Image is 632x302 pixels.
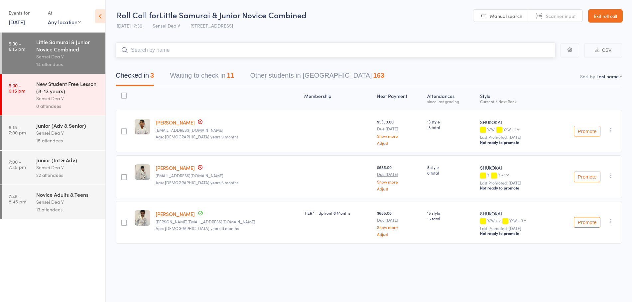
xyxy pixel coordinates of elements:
a: 5:30 -6:15 pmLittle Samurai & Junior Novice CombinedSensei Dea V14 attendees [2,33,105,74]
div: $1,350.00 [377,119,422,145]
button: Other students in [GEOGRAPHIC_DATA]163 [250,68,384,86]
div: Last name [596,73,619,80]
span: 13 style [427,119,474,124]
span: 8 style [427,164,474,170]
button: Checked in3 [116,68,154,86]
div: 14 attendees [36,60,100,68]
small: Due [DATE] [377,172,422,177]
span: [DATE] 17:30 [117,22,142,29]
button: Promote [574,172,600,182]
small: mail2jerry.v@gmail.com [156,128,299,132]
time: 7:45 - 8:45 pm [9,193,26,204]
div: 3 [150,72,154,79]
a: Show more [377,180,422,184]
div: 163 [373,72,384,79]
a: [PERSON_NAME] [156,164,195,171]
div: Membership [302,89,374,107]
div: since last grading [427,99,474,104]
small: sreeja.santosh89@gmail.com [156,219,299,224]
a: Adjust [377,232,422,236]
a: [PERSON_NAME] [156,210,195,217]
div: Next Payment [374,89,425,107]
div: Not ready to promote [480,231,548,236]
div: Y/W + 1 [503,127,516,131]
div: Y [480,173,548,178]
div: Y/W + 2 [480,218,548,224]
div: Current / Next Rank [480,99,548,104]
div: Events for [9,7,41,18]
div: Not ready to promote [480,140,548,145]
button: CSV [584,43,622,57]
span: Scanner input [546,13,576,19]
div: Sensei Dea V [36,164,100,171]
span: Roll Call for [117,9,159,20]
button: Promote [574,126,600,136]
div: Y/W + 3 [509,218,523,223]
time: 5:30 - 6:15 pm [9,83,25,93]
div: SHUKOKAI [480,119,548,125]
input: Search by name [116,42,556,58]
div: 13 attendees [36,206,100,213]
a: Exit roll call [588,9,623,23]
a: Adjust [377,141,422,145]
small: nir184@gmail.com [156,173,299,178]
div: Atten­dances [425,89,477,107]
span: 15 total [427,216,474,221]
div: TIER 1 - Upfront 6 Months [304,210,372,216]
a: 7:45 -8:45 pmNovice Adults & TeensSensei Dea V13 attendees [2,185,105,219]
span: Sensei Dea V [153,22,180,29]
a: 5:30 -6:15 pmNew Student Free Lesson (8-13 years)Sensei Dea V0 attendees [2,74,105,115]
time: 7:00 - 7:45 pm [9,159,26,170]
div: Sensei Dea V [36,53,100,60]
div: Not ready to promote [480,185,548,190]
small: Last Promoted: [DATE] [480,135,548,139]
div: Y/W [480,127,548,133]
div: 22 attendees [36,171,100,179]
div: New Student Free Lesson (8-13 years) [36,80,100,95]
small: Last Promoted: [DATE] [480,181,548,185]
div: Junior (Int & Adv) [36,156,100,164]
label: Sort by [580,73,595,80]
div: Style [477,89,550,107]
a: Adjust [377,187,422,191]
small: Last Promoted: [DATE] [480,226,548,231]
a: Show more [377,225,422,229]
div: 0 attendees [36,102,100,110]
span: [STREET_ADDRESS] [190,22,233,29]
div: $685.00 [377,164,422,190]
span: Age: [DEMOGRAPHIC_DATA] years 11 months [156,225,239,231]
div: Little Samurai & Junior Novice Combined [36,38,100,53]
span: 15 style [427,210,474,216]
div: Sensei Dea V [36,198,100,206]
div: Novice Adults & Teens [36,191,100,198]
div: $685.00 [377,210,422,236]
div: Any location [48,18,81,26]
img: image1676874762.png [135,210,150,226]
button: Promote [574,217,600,228]
img: image1678083939.png [135,164,150,180]
div: Sensei Dea V [36,95,100,102]
a: 7:00 -7:45 pmJunior (Int & Adv)Sensei Dea V22 attendees [2,151,105,185]
div: SHUKOKAI [480,210,548,217]
a: 6:15 -7:00 pmJunior (Adv & Senior)Sensei Dea V15 attendees [2,116,105,150]
time: 5:30 - 6:15 pm [9,41,25,51]
button: Waiting to check in11 [170,68,234,86]
div: SHUKOKAI [480,164,548,171]
span: Manual search [490,13,522,19]
a: Show more [377,134,422,138]
a: [DATE] [9,18,25,26]
span: Age: [DEMOGRAPHIC_DATA] years 6 months [156,180,238,185]
span: Age: [DEMOGRAPHIC_DATA] years 9 months [156,134,238,139]
a: [PERSON_NAME] [156,119,195,126]
div: 11 [227,72,234,79]
small: Due [DATE] [377,218,422,222]
img: image1716792579.png [135,119,150,134]
span: Little Samurai & Junior Novice Combined [159,9,307,20]
span: 13 total [427,124,474,130]
small: Due [DATE] [377,126,422,131]
div: At [48,7,81,18]
div: Y + 1 [498,173,506,177]
div: Sensei Dea V [36,129,100,137]
div: 15 attendees [36,137,100,144]
time: 6:15 - 7:00 pm [9,124,26,135]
